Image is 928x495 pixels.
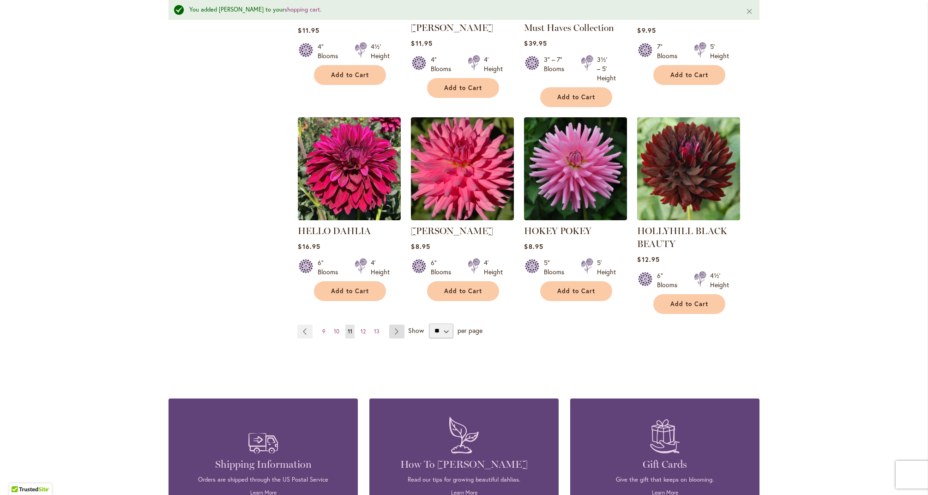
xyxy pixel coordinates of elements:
[637,213,740,222] a: HOLLYHILL BLACK BEAUTY
[524,242,543,251] span: $8.95
[331,325,342,338] a: 10
[524,39,547,48] span: $39.95
[484,258,503,277] div: 4' Height
[657,42,683,60] div: 7" Blooms
[710,42,729,60] div: 5' Height
[484,55,503,73] div: 4' Height
[444,84,482,92] span: Add to Cart
[670,300,708,308] span: Add to Cart
[182,476,344,484] p: Orders are shipped through the US Postal Service
[314,281,386,301] button: Add to Cart
[637,117,740,220] img: HOLLYHILL BLACK BEAUTY
[182,458,344,471] h4: Shipping Information
[524,225,591,236] a: HOKEY POKEY
[540,281,612,301] button: Add to Cart
[411,225,493,236] a: [PERSON_NAME]
[383,476,545,484] p: Read our tips for growing beautiful dahlias.
[408,326,424,334] span: Show
[524,117,627,220] img: HOKEY POKEY
[544,55,570,83] div: 3" – 7" Blooms
[431,258,457,277] div: 6" Blooms
[431,55,457,73] div: 4" Blooms
[557,287,595,295] span: Add to Cart
[322,328,325,335] span: 9
[584,458,746,471] h4: Gift Cards
[189,6,732,14] div: You added [PERSON_NAME] to your .
[331,71,369,79] span: Add to Cart
[597,258,616,277] div: 5' Height
[411,213,514,222] a: HERBERT SMITH
[372,325,382,338] a: 13
[597,55,616,83] div: 3½' – 5' Height
[710,271,729,290] div: 4½' Height
[334,328,339,335] span: 10
[318,42,343,60] div: 4" Blooms
[298,26,319,35] span: $11.95
[371,42,390,60] div: 4½' Height
[358,325,368,338] a: 12
[653,294,725,314] button: Add to Cart
[284,6,320,13] a: shopping cart
[637,255,659,264] span: $12.95
[427,281,499,301] button: Add to Cart
[557,93,595,101] span: Add to Cart
[670,71,708,79] span: Add to Cart
[444,287,482,295] span: Add to Cart
[637,26,656,35] span: $9.95
[637,9,719,20] a: [PERSON_NAME]
[411,9,493,33] a: [PERSON_NAME] [PERSON_NAME]
[348,328,352,335] span: 11
[458,326,482,334] span: per page
[361,328,366,335] span: 12
[298,117,401,220] img: Hello Dahlia
[314,65,386,85] button: Add to Cart
[657,271,683,290] div: 6" Blooms
[318,258,343,277] div: 6" Blooms
[383,458,545,471] h4: How To [PERSON_NAME]
[298,225,371,236] a: HELLO DAHLIA
[411,39,432,48] span: $11.95
[298,9,380,20] a: [PERSON_NAME]
[298,213,401,222] a: Hello Dahlia
[411,117,514,220] img: HERBERT SMITH
[298,242,320,251] span: $16.95
[637,225,727,249] a: HOLLYHILL BLACK BEAUTY
[371,258,390,277] div: 4' Height
[544,258,570,277] div: 5" Blooms
[374,328,380,335] span: 13
[524,213,627,222] a: HOKEY POKEY
[331,287,369,295] span: Add to Cart
[584,476,746,484] p: Give the gift that keeps on blooming.
[411,242,430,251] span: $8.95
[653,65,725,85] button: Add to Cart
[540,87,612,107] button: Add to Cart
[320,325,328,338] a: 9
[427,78,499,98] button: Add to Cart
[524,9,614,33] a: [PERSON_NAME]'s Must Haves Collection
[7,462,33,488] iframe: Launch Accessibility Center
